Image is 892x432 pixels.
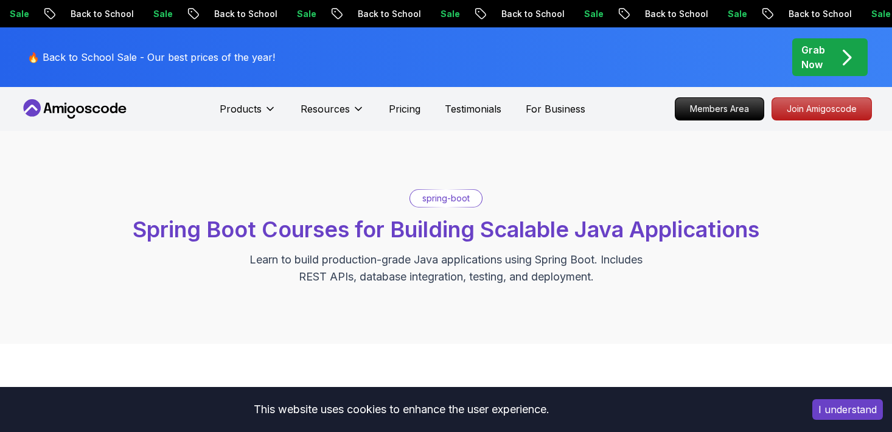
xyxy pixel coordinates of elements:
[675,98,764,120] p: Members Area
[242,251,650,285] p: Learn to build production-grade Java applications using Spring Boot. Includes REST APIs, database...
[560,8,599,20] p: Sale
[389,102,420,116] a: Pricing
[416,8,455,20] p: Sale
[445,102,501,116] a: Testimonials
[675,97,764,120] a: Members Area
[703,8,742,20] p: Sale
[801,43,825,72] p: Grab Now
[422,192,470,204] p: spring-boot
[477,8,560,20] p: Back to School
[133,216,759,243] span: Spring Boot Courses for Building Scalable Java Applications
[27,50,275,64] p: 🔥 Back to School Sale - Our best prices of the year!
[847,8,886,20] p: Sale
[333,8,416,20] p: Back to School
[301,102,350,116] p: Resources
[621,8,703,20] p: Back to School
[220,102,262,116] p: Products
[190,8,273,20] p: Back to School
[9,396,794,423] div: This website uses cookies to enhance the user experience.
[764,8,847,20] p: Back to School
[772,97,872,120] a: Join Amigoscode
[220,102,276,126] button: Products
[273,8,312,20] p: Sale
[526,102,585,116] a: For Business
[46,8,129,20] p: Back to School
[129,8,168,20] p: Sale
[812,399,883,420] button: Accept cookies
[301,102,364,126] button: Resources
[772,98,871,120] p: Join Amigoscode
